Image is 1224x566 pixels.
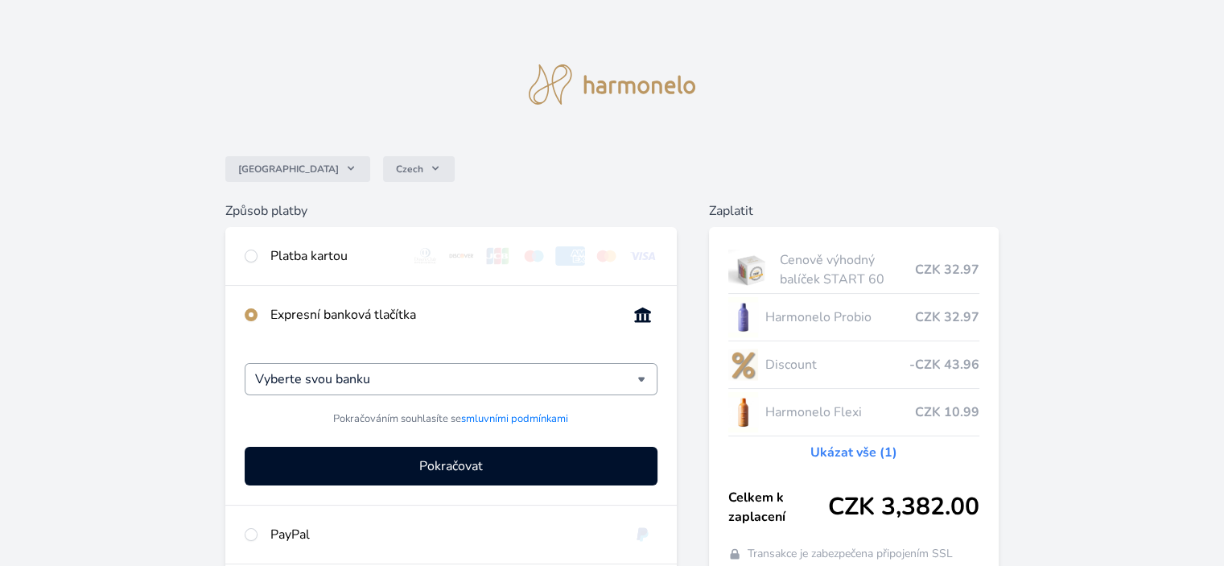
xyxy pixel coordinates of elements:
img: onlineBanking_CZ.svg [628,305,657,324]
div: Expresní banková tlačítka [270,305,614,324]
span: CZK 10.99 [915,403,979,422]
img: visa.svg [628,246,657,266]
h6: Způsob platby [225,201,676,221]
span: Celkem k zaplacení [728,488,828,527]
span: Pokračováním souhlasíte se [333,411,568,427]
img: discount-lo.png [728,345,759,385]
img: paypal.svg [628,525,657,544]
div: PayPal [270,525,614,544]
div: Platba kartou [270,246,398,266]
button: [GEOGRAPHIC_DATA] [225,156,370,182]
span: CZK 32.97 [915,308,979,327]
button: Czech [383,156,455,182]
span: Pokračovat [419,457,483,476]
img: start.jpg [728,250,774,290]
img: CLEAN_FLEXI_se_stinem_x-hi_(1)-lo.jpg [728,392,759,432]
span: Transakce je zabezpečena připojením SSL [748,546,953,562]
img: mc.svg [591,246,621,266]
img: maestro.svg [519,246,549,266]
span: Harmonelo Flexi [764,403,914,422]
span: Cenově výhodný balíček START 60 [780,250,914,289]
span: Discount [764,355,909,374]
a: smluvními podmínkami [461,411,568,426]
h6: Zaplatit [709,201,999,221]
a: Ukázat vše (1) [810,443,897,462]
img: diners.svg [410,246,440,266]
span: -CZK 43.96 [909,355,979,374]
input: Hledat... [255,370,637,389]
img: jcb.svg [483,246,513,266]
img: logo.svg [529,64,696,105]
span: CZK 32.97 [915,260,979,279]
img: CLEAN_PROBIO_se_stinem_x-lo.jpg [728,297,759,337]
img: amex.svg [555,246,585,266]
img: discover.svg [447,246,476,266]
span: Harmonelo Probio [764,308,914,327]
button: Pokračovat [245,447,657,485]
span: CZK 3,382.00 [828,493,979,522]
span: [GEOGRAPHIC_DATA] [238,163,339,176]
div: Vyberte svou banku [245,363,657,395]
span: Czech [396,163,423,176]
